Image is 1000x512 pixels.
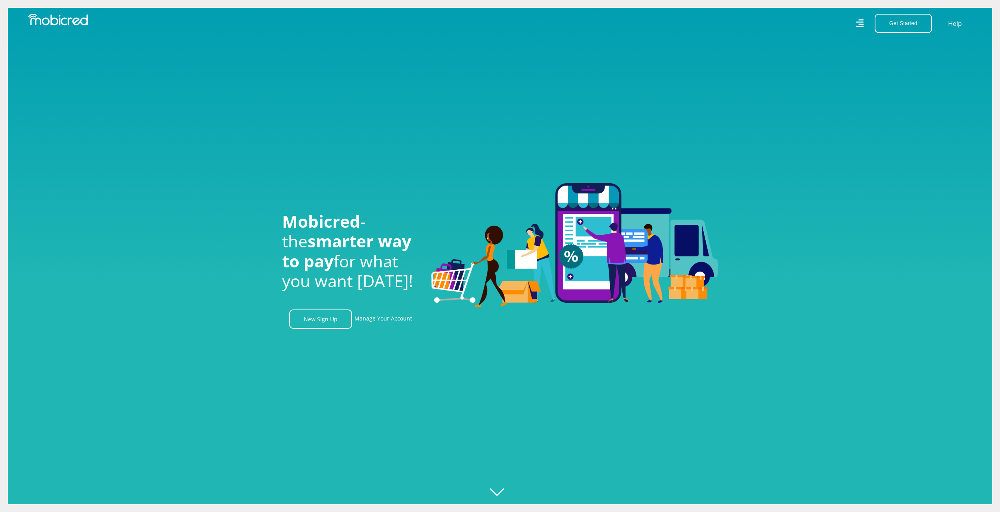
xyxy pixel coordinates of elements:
[282,230,411,272] span: smarter way to pay
[354,309,412,329] a: Manage Your Account
[948,18,962,29] a: Help
[289,309,352,329] a: New Sign Up
[282,210,360,232] span: Mobicred
[431,183,718,308] img: Welcome to Mobicred
[282,212,420,291] h1: - the for what you want [DATE]!
[28,14,88,26] img: Mobicred
[875,14,932,33] button: Get Started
